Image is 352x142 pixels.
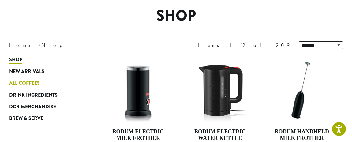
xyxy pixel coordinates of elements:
img: DP3954.01-002.png [105,57,171,123]
a: New Arrivals [9,66,79,77]
img: DP3955.01.png [187,57,253,123]
a: DCR Merchandise [9,101,79,113]
a: Shop [9,54,79,65]
span: › [38,39,40,49]
a: Drink Ingredients [9,89,79,101]
img: DP3927.01-002.png [268,57,335,123]
h4: Bodum Electric Milk Frother [105,129,171,142]
span: New Arrivals [9,68,44,76]
h4: Bodum Handheld Milk Frother [268,129,335,142]
div: Items 1-12 of 209 [198,42,290,49]
span: Shop [9,56,22,64]
h1: Shop [5,7,347,25]
a: All Coffees [9,77,79,89]
h4: Bodum Electric Water Kettle [187,129,253,142]
span: Brew & Serve [9,115,43,122]
span: All Coffees [9,80,40,87]
span: DCR Merchandise [9,103,56,111]
nav: Breadcrumb [9,42,167,49]
a: Brew & Serve [9,113,79,124]
span: Drink Ingredients [9,92,58,99]
a: Home [9,42,32,48]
